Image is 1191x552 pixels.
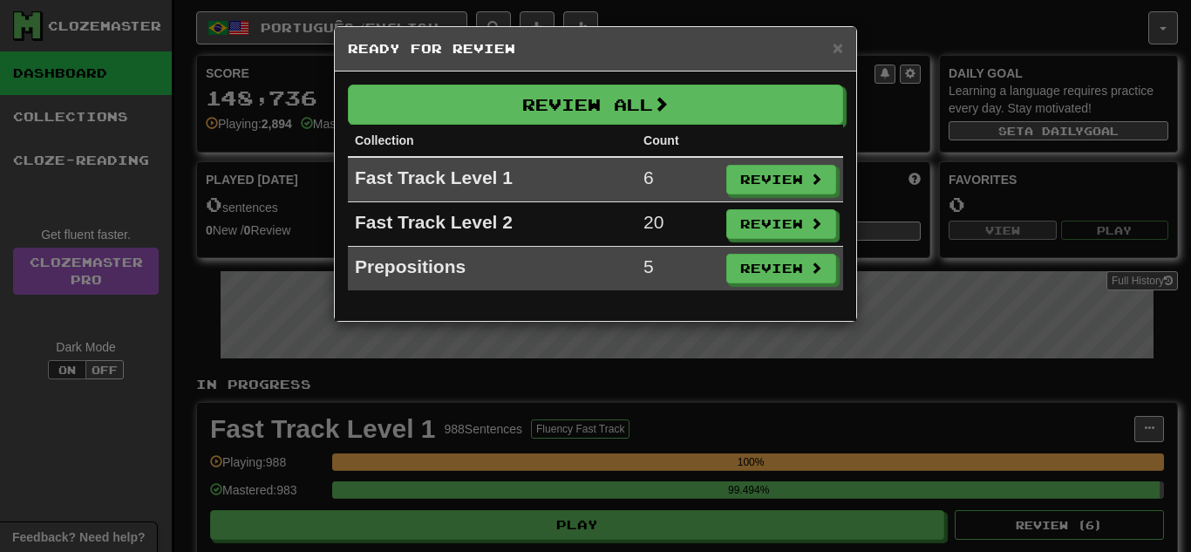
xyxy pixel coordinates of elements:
[726,165,836,194] button: Review
[348,247,636,291] td: Prepositions
[348,125,636,157] th: Collection
[348,40,843,58] h5: Ready for Review
[726,254,836,283] button: Review
[726,209,836,239] button: Review
[348,202,636,247] td: Fast Track Level 2
[348,157,636,202] td: Fast Track Level 1
[636,202,719,247] td: 20
[636,125,719,157] th: Count
[636,157,719,202] td: 6
[636,247,719,291] td: 5
[833,38,843,57] button: Close
[833,37,843,58] span: ×
[348,85,843,125] button: Review All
